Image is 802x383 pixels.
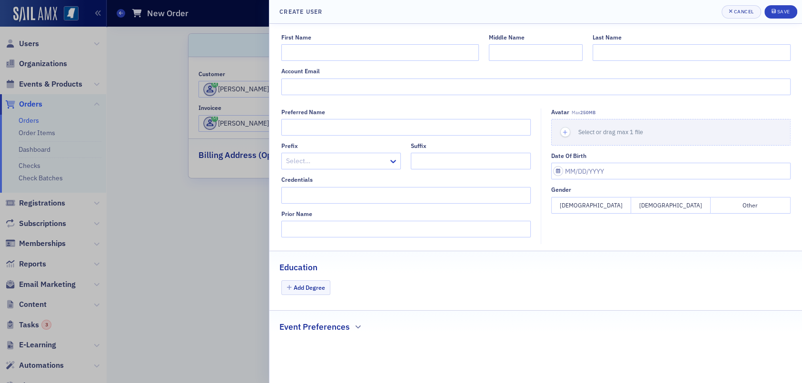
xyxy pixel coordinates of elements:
[764,5,797,19] button: Save
[281,34,311,41] div: First Name
[411,142,426,149] div: Suffix
[551,197,631,214] button: [DEMOGRAPHIC_DATA]
[551,186,571,193] div: Gender
[279,321,350,333] h2: Event Preferences
[551,152,586,159] div: Date of Birth
[551,163,791,179] input: MM/DD/YYYY
[281,108,325,116] div: Preferred Name
[281,176,313,183] div: Credentials
[777,9,790,14] div: Save
[551,108,569,116] div: Avatar
[281,68,320,75] div: Account Email
[722,5,761,19] button: Cancel
[281,142,298,149] div: Prefix
[593,34,622,41] div: Last Name
[631,197,711,214] button: [DEMOGRAPHIC_DATA]
[281,210,312,217] div: Prior Name
[733,9,753,14] div: Cancel
[279,261,317,274] h2: Education
[281,280,331,295] button: Add Degree
[578,128,643,136] span: Select or drag max 1 file
[580,109,595,116] span: 250MB
[572,109,595,116] span: Max
[489,34,525,41] div: Middle Name
[551,119,791,146] button: Select or drag max 1 file
[279,7,322,16] h4: Create User
[711,197,791,214] button: Other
